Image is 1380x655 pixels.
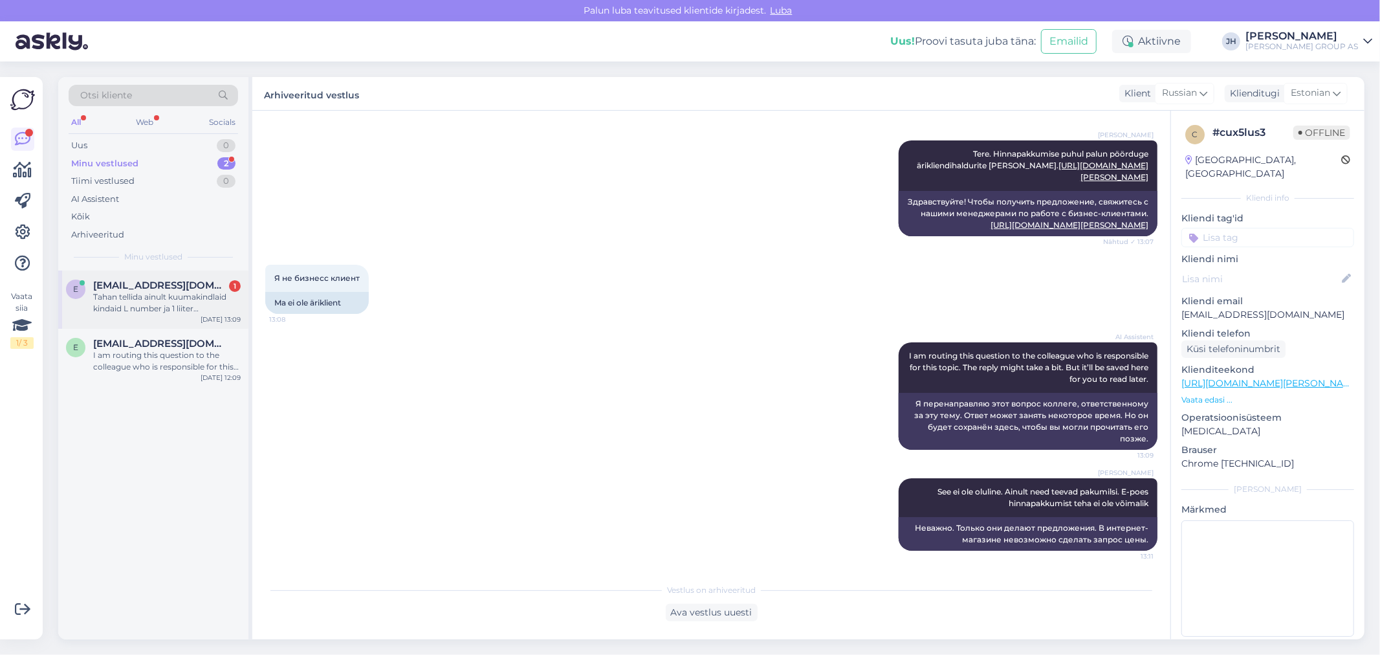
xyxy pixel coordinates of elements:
[1245,41,1358,52] div: [PERSON_NAME] GROUP AS
[1181,228,1354,247] input: Lisa tag
[1181,457,1354,471] p: Chrome [TECHNICAL_ID]
[1098,130,1154,140] span: [PERSON_NAME]
[10,87,35,112] img: Askly Logo
[201,315,241,324] div: [DATE] 13:09
[917,149,1150,182] span: Tere. Hinnapakkumise puhul palun pöörduge ärikliendihaldurite [PERSON_NAME].
[1181,308,1354,322] p: [EMAIL_ADDRESS][DOMAIN_NAME]
[1192,129,1198,139] span: c
[73,342,78,352] span: e
[1098,468,1154,478] span: [PERSON_NAME]
[134,114,157,131] div: Web
[93,350,241,373] div: I am routing this question to the colleague who is responsible for this topic. The reply might ta...
[217,175,235,188] div: 0
[71,228,124,241] div: Arhiveeritud
[10,291,34,349] div: Vaata siia
[1162,86,1197,100] span: Russian
[93,291,241,315] div: Tahan tellida ainult kuumakindlaid kindaid L number ja 1 liiter ilmastikukindlat värvi-[PERSON_NA...
[217,157,235,170] div: 2
[201,373,241,383] div: [DATE] 12:09
[909,351,1150,384] span: I am routing this question to the colleague who is responsible for this topic. The reply might ta...
[899,393,1157,450] div: Я перенаправляю этот вопрос коллеге, ответственному за эту тему. Ответ может занять некоторое вре...
[1245,31,1358,41] div: [PERSON_NAME]
[1105,450,1154,460] span: 13:09
[93,338,228,350] span: ene.pormann@gmail.com
[1103,237,1154,247] span: Nähtud ✓ 13:07
[206,114,238,131] div: Socials
[666,604,758,621] div: Ava vestlus uuesti
[1245,31,1372,52] a: [PERSON_NAME][PERSON_NAME] GROUP AS
[71,175,135,188] div: Tiimi vestlused
[1181,327,1354,340] p: Kliendi telefon
[899,191,1157,236] div: Здравствуйте! Чтобы получить предложение, свяжитесь с нашими менеджерами по работе с бизнес-клиен...
[1181,425,1354,438] p: [MEDICAL_DATA]
[265,292,369,314] div: Ma ei ole äriklient
[1181,503,1354,516] p: Märkmed
[1225,87,1280,100] div: Klienditugi
[1181,411,1354,425] p: Operatsioonisüsteem
[71,139,87,152] div: Uus
[1105,332,1154,342] span: AI Assistent
[124,251,182,263] span: Minu vestlused
[1105,551,1154,561] span: 13:11
[93,280,228,291] span: ene.tamm@gmail.com
[1181,340,1286,358] div: Küsi telefoninumbrit
[269,315,318,324] span: 13:08
[1181,443,1354,457] p: Brauser
[1181,483,1354,495] div: [PERSON_NAME]
[890,34,1036,49] div: Proovi tasuta juba täna:
[1181,377,1360,389] a: [URL][DOMAIN_NAME][PERSON_NAME]
[1181,252,1354,266] p: Kliendi nimi
[767,5,796,16] span: Luba
[1119,87,1151,100] div: Klient
[80,89,132,102] span: Otsi kliente
[71,193,119,206] div: AI Assistent
[264,85,359,102] label: Arhiveeritud vestlus
[1185,153,1341,181] div: [GEOGRAPHIC_DATA], [GEOGRAPHIC_DATA]
[217,139,235,152] div: 0
[229,280,241,292] div: 1
[1222,32,1240,50] div: JH
[1293,126,1350,140] span: Offline
[1291,86,1330,100] span: Estonian
[890,35,915,47] b: Uus!
[667,584,756,596] span: Vestlus on arhiveeritud
[1058,161,1148,182] a: [URL][DOMAIN_NAME][PERSON_NAME]
[1182,272,1339,286] input: Lisa nimi
[1212,125,1293,140] div: # cux5lus3
[937,487,1150,508] span: See ei ole oluline. Ainult need teevad pakumilsi. E-poes hinnapakkumist teha ei ole võimalik
[1181,212,1354,225] p: Kliendi tag'id
[71,157,138,170] div: Minu vestlused
[1181,192,1354,204] div: Kliendi info
[69,114,83,131] div: All
[274,273,360,283] span: Я не бизнесс клиент
[1112,30,1191,53] div: Aktiivne
[1041,29,1097,54] button: Emailid
[1181,294,1354,308] p: Kliendi email
[991,220,1148,230] a: [URL][DOMAIN_NAME][PERSON_NAME]
[10,337,34,349] div: 1 / 3
[899,517,1157,551] div: Неважно. Только они делают предложения. В интернет-магазине невозможно сделать запрос цены.
[73,284,78,294] span: e
[1181,394,1354,406] p: Vaata edasi ...
[71,210,90,223] div: Kõik
[1181,363,1354,377] p: Klienditeekond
